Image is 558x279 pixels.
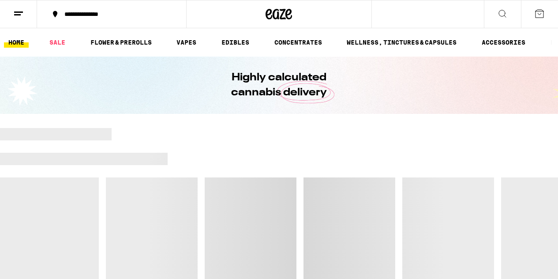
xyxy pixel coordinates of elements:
a: SALE [45,37,70,48]
a: EDIBLES [217,37,254,48]
a: HOME [4,37,29,48]
a: FLOWER & PREROLLS [86,37,156,48]
h1: Highly calculated cannabis delivery [206,70,352,100]
a: VAPES [172,37,201,48]
a: ACCESSORIES [477,37,530,48]
a: CONCENTRATES [270,37,326,48]
a: WELLNESS, TINCTURES & CAPSULES [342,37,461,48]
